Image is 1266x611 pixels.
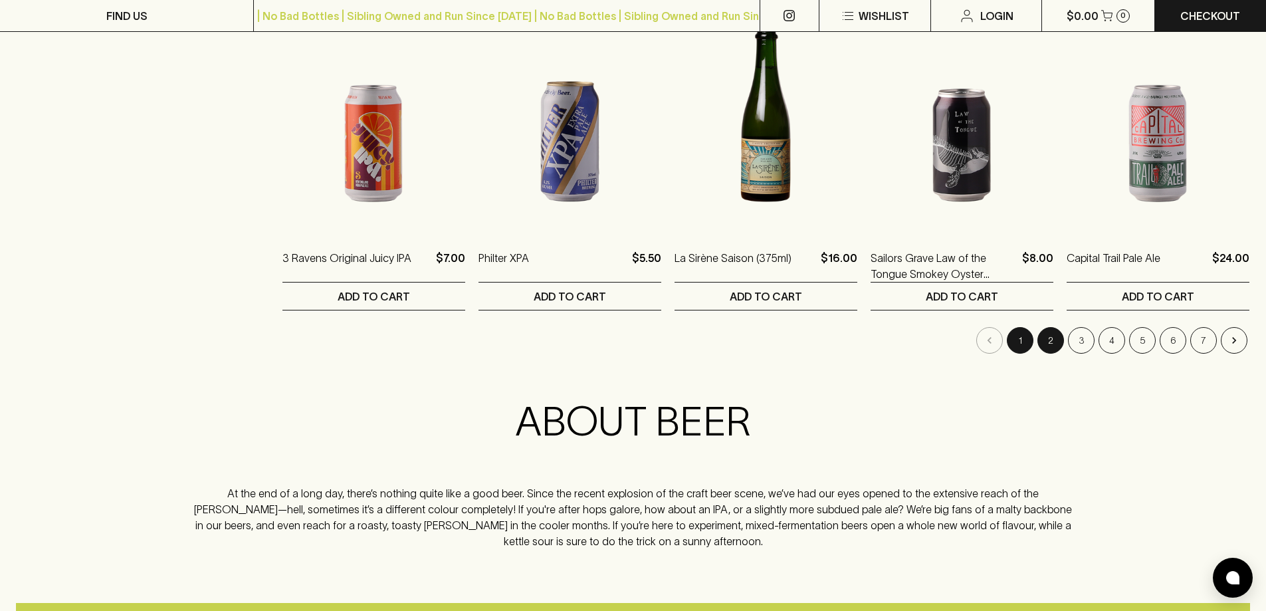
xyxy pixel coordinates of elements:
nav: pagination navigation [282,327,1249,354]
p: Checkout [1180,8,1240,24]
p: $8.00 [1022,250,1053,282]
button: ADD TO CART [282,283,465,310]
button: Go to page 4 [1099,327,1125,354]
button: Go to page 6 [1160,327,1186,354]
p: Wishlist [859,8,909,24]
img: bubble-icon [1226,571,1239,584]
button: Go to next page [1221,327,1247,354]
button: Go to page 7 [1190,327,1217,354]
p: $16.00 [821,250,857,282]
a: 3 Ravens Original Juicy IPA [282,250,411,282]
p: $0.00 [1067,8,1099,24]
button: Go to page 3 [1068,327,1095,354]
p: $24.00 [1212,250,1249,282]
p: ADD TO CART [926,289,998,305]
p: At the end of a long day, there’s nothing quite like a good beer. Since the recent explosion of t... [190,485,1077,549]
p: $5.50 [632,250,661,282]
button: ADD TO CART [1067,283,1249,310]
button: ADD TO CART [675,283,857,310]
a: Philter XPA [478,250,529,282]
a: Sailors Grave Law of the Tongue Smokey Oyster [PERSON_NAME] [871,250,1017,282]
button: ADD TO CART [871,283,1053,310]
button: Go to page 2 [1037,327,1064,354]
button: ADD TO CART [478,283,661,310]
h2: ABOUT BEER [190,398,1077,445]
button: page 1 [1007,327,1033,354]
p: ADD TO CART [1122,289,1194,305]
p: FIND US [106,8,148,24]
a: Capital Trail Pale Ale [1067,250,1160,282]
p: 0 [1120,12,1126,19]
p: ADD TO CART [534,289,606,305]
p: ADD TO CART [730,289,802,305]
p: $7.00 [436,250,465,282]
p: ADD TO CART [338,289,410,305]
button: Go to page 5 [1129,327,1156,354]
a: La Sirène Saison (375ml) [675,250,791,282]
p: Login [980,8,1013,24]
